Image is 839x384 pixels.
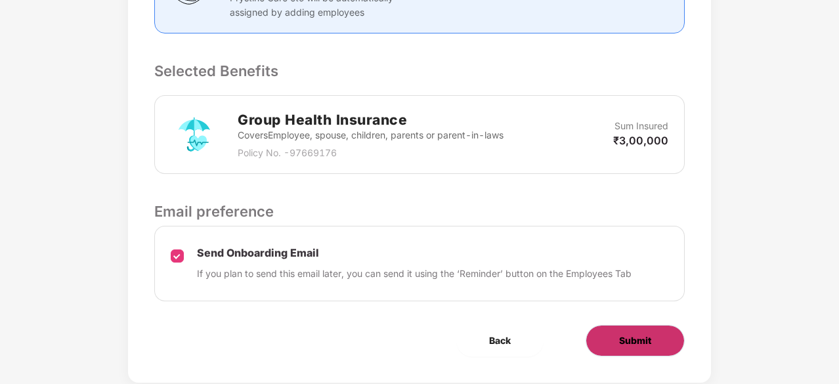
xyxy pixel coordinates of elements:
[586,325,685,356] button: Submit
[197,246,632,260] p: Send Onboarding Email
[154,200,685,223] p: Email preference
[614,119,668,133] p: Sum Insured
[154,60,685,82] p: Selected Benefits
[238,109,504,131] h2: Group Health Insurance
[613,133,668,148] p: ₹3,00,000
[171,111,218,158] img: svg+xml;base64,PHN2ZyB4bWxucz0iaHR0cDovL3d3dy53My5vcmcvMjAwMC9zdmciIHdpZHRoPSI3MiIgaGVpZ2h0PSI3Mi...
[238,146,504,160] p: Policy No. - 97669176
[456,325,544,356] button: Back
[619,333,651,348] span: Submit
[238,128,504,142] p: Covers Employee, spouse, children, parents or parent-in-laws
[489,333,511,348] span: Back
[197,267,632,281] p: If you plan to send this email later, you can send it using the ‘Reminder’ button on the Employee...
